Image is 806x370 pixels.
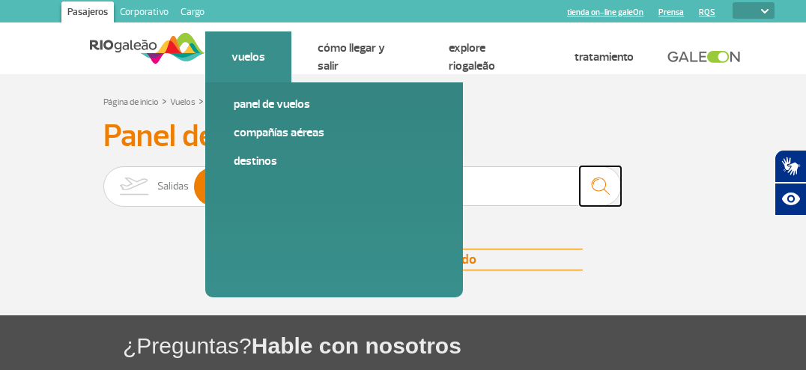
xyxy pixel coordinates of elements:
a: Vuelos [231,49,265,64]
div: Plugin de acessibilidade da Hand Talk. [775,150,806,216]
a: Destinos [234,153,434,169]
span: Salidas [157,167,189,206]
a: > [199,92,204,109]
a: Tratamiento [575,49,634,64]
button: Abrir tradutor de língua de sinais. [775,150,806,183]
a: RQS [699,7,715,17]
h3: Panel de Vuelos [103,118,703,155]
span: Hable con nosotros [252,333,461,358]
a: Corporativo [114,1,175,25]
a: Prensa [658,7,684,17]
button: Abrir recursos assistivos. [775,183,806,216]
a: tienda on-line galeOn [567,7,643,17]
img: slider-embarque [110,167,157,206]
a: Explore RIOgaleão [449,40,495,73]
a: Página de inicio [103,97,159,108]
a: > [162,92,167,109]
a: Panel de vuelos [234,96,434,112]
a: Vuelos [170,97,196,108]
a: Pasajeros [61,1,114,25]
a: Compañías aéreas [234,124,434,141]
input: Vuelo, ciudad o compañía aérea [321,166,621,206]
h1: ¿Preguntas? [123,330,806,361]
a: Cómo llegar y salir [318,40,385,73]
img: slider-desembarque [199,167,243,206]
a: Cargo [175,1,210,25]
